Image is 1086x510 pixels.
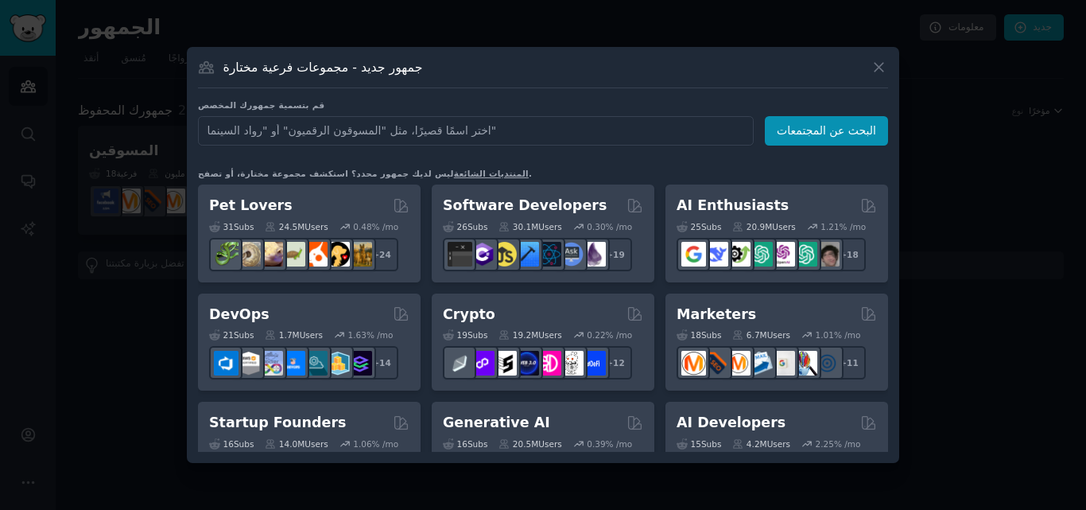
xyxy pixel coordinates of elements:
div: 6.7M Users [732,329,790,341]
img: googleads [770,351,795,376]
div: 1.06 % /mo [353,438,398,450]
h2: Pet Lovers [209,196,293,216]
img: platformengineering [303,351,328,376]
div: 15 Sub s [677,438,721,450]
img: software [448,242,472,267]
img: web3 [514,351,539,376]
img: cockatiel [303,242,328,267]
div: 20.9M Users [732,221,795,232]
img: Docker_DevOps [258,351,283,376]
div: 1.63 % /mo [348,329,394,341]
div: 30.1M Users [498,221,561,232]
img: reactnative [537,242,561,267]
img: aws_cdk [325,351,350,376]
div: + 24 [365,238,398,271]
img: turtle [281,242,305,267]
div: 1.21 % /mo [820,221,866,232]
div: 21 Sub s [209,329,254,341]
h2: Software Developers [443,196,607,216]
img: GoogleGeminiAI [681,242,706,267]
h2: DevOps [209,305,270,325]
font: ليس لديك جمهور محدد؟ استكشف مجموعة مختارة، أو تصفح [198,169,454,178]
div: 19 Sub s [443,329,487,341]
div: 4.2M Users [732,438,790,450]
img: elixir [581,242,606,267]
img: DevOpsLinks [281,351,305,376]
div: + 11 [832,346,866,380]
div: 1.01 % /mo [816,329,861,341]
h2: Marketers [677,305,756,325]
div: + 19 [599,238,632,271]
input: اختر اسمًا قصيرًا، مثل "المسوقون الرقميون" أو "رواد السينما" [198,116,754,146]
img: CryptoNews [559,351,584,376]
img: iOSProgramming [514,242,539,267]
img: AskComputerScience [559,242,584,267]
font: البحث عن المجتمعات [777,124,876,137]
div: + 12 [599,346,632,380]
img: ArtificalIntelligence [815,242,840,267]
img: azuredevops [214,351,239,376]
font: قم بتسمية جمهورك المخصص [198,100,324,110]
img: defiblockchain [537,351,561,376]
img: chatgpt_prompts_ [793,242,817,267]
h2: Crypto [443,305,495,325]
img: AskMarketing [726,351,751,376]
div: 0.30 % /mo [587,221,632,232]
div: 26 Sub s [443,221,487,232]
img: learnjavascript [492,242,517,267]
img: PetAdvice [325,242,350,267]
div: 19.2M Users [498,329,561,341]
div: 0.48 % /mo [353,221,398,232]
img: AWS_Certified_Experts [236,351,261,376]
h2: AI Developers [677,413,785,433]
img: MarketingResearch [793,351,817,376]
div: 18 Sub s [677,329,721,341]
div: 25 Sub s [677,221,721,232]
img: ethstaker [492,351,517,376]
h2: Startup Founders [209,413,346,433]
h2: Generative AI [443,413,550,433]
div: 16 Sub s [209,438,254,450]
div: 14.0M Users [265,438,328,450]
img: AItoolsCatalog [726,242,751,267]
div: 20.5M Users [498,438,561,450]
font: . [529,169,532,178]
img: ballpython [236,242,261,267]
img: OpenAIDev [770,242,795,267]
img: chatgpt_promptDesign [748,242,773,267]
img: dogbreed [347,242,372,267]
img: herpetology [214,242,239,267]
img: OnlineMarketing [815,351,840,376]
img: DeepSeek [704,242,728,267]
img: 0xPolygon [470,351,495,376]
a: المنتديات الشائعة [454,169,529,178]
div: 1.7M Users [265,329,323,341]
img: PlatformEngineers [347,351,372,376]
div: 0.22 % /mo [587,329,632,341]
div: 2.25 % /mo [816,438,861,450]
font: جمهور جديد - مجموعات فرعية مختارة [223,60,423,75]
div: 16 Sub s [443,438,487,450]
img: Emailmarketing [748,351,773,376]
img: leopardgeckos [258,242,283,267]
h2: AI Enthusiasts [677,196,789,216]
div: 24.5M Users [265,221,328,232]
div: 0.39 % /mo [587,438,632,450]
div: + 14 [365,346,398,380]
button: البحث عن المجتمعات [765,116,888,146]
img: defi_ [581,351,606,376]
div: + 18 [832,238,866,271]
img: csharp [470,242,495,267]
img: content_marketing [681,351,706,376]
img: bigseo [704,351,728,376]
div: 31 Sub s [209,221,254,232]
img: ethfinance [448,351,472,376]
